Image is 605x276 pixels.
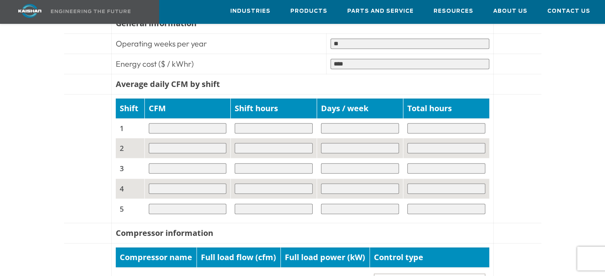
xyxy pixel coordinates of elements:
[116,59,194,69] span: Energy cost ($ / kWhr)
[231,98,317,118] td: Shift hours
[280,247,370,267] td: Full load power (kW)
[116,158,144,179] td: 3
[116,118,144,138] td: 1
[116,228,213,238] b: Compressor information
[434,0,473,22] a: Resources
[493,7,527,16] span: About Us
[290,0,327,22] a: Products
[144,98,231,118] td: CFM
[51,10,130,13] img: Engineering the future
[116,98,144,118] td: Shift
[434,7,473,16] span: Resources
[493,0,527,22] a: About Us
[116,39,207,48] span: Operating weeks per year
[196,247,280,267] td: Full load flow (cfm)
[370,247,489,267] td: Control type
[317,98,403,118] td: Days / week
[347,0,414,22] a: Parts and Service
[547,0,590,22] a: Contact Us
[347,7,414,16] span: Parts and Service
[116,138,144,158] td: 2
[290,7,327,16] span: Products
[547,7,590,16] span: Contact Us
[230,0,270,22] a: Industries
[403,98,489,118] td: Total hours
[116,179,144,199] td: 4
[116,247,196,267] td: Compressor name
[116,199,144,219] td: 5
[116,79,220,89] b: Average daily CFM by shift
[230,7,270,16] span: Industries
